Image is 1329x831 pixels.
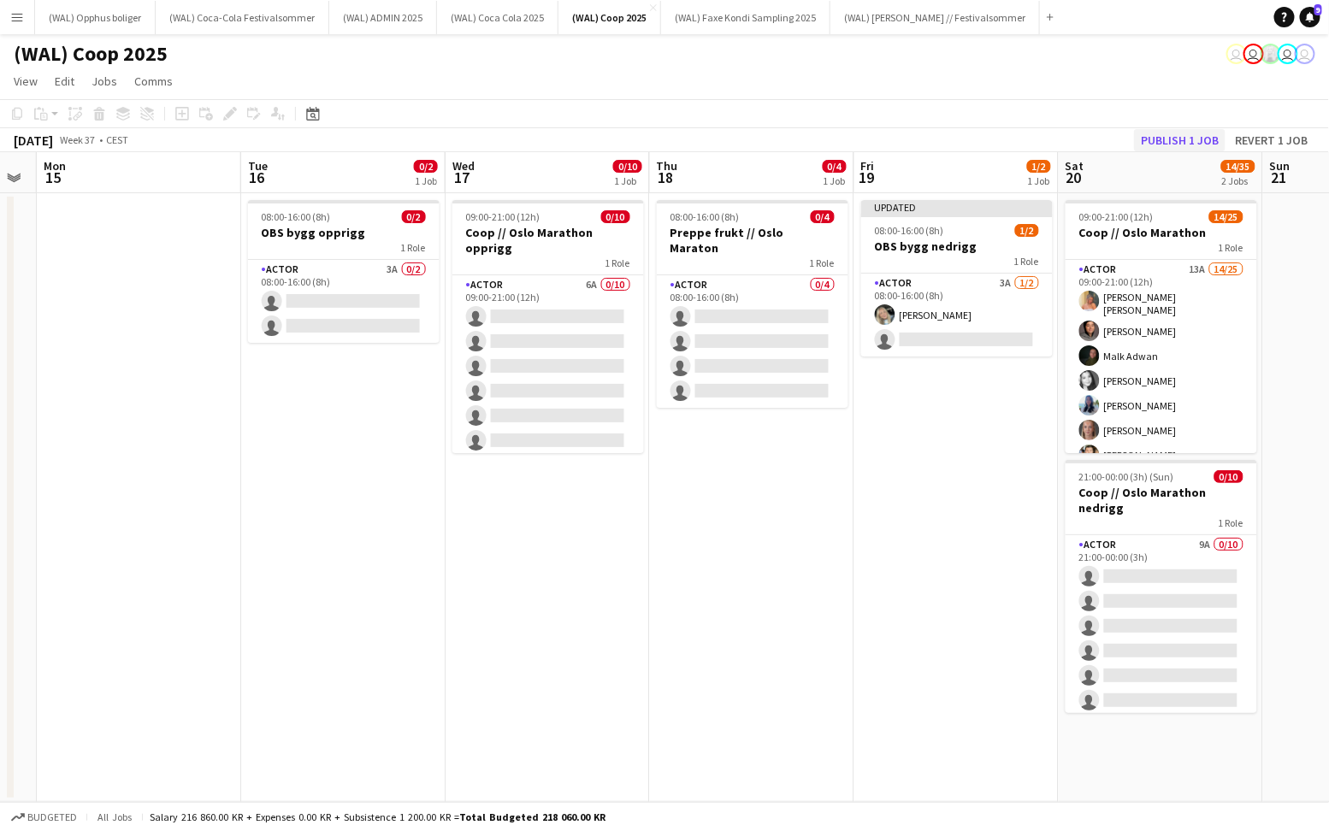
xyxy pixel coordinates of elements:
span: Sun [1270,158,1291,174]
div: 1 Job [824,174,846,187]
span: View [14,74,38,89]
a: Jobs [85,70,124,92]
button: (WAL) Faxe Kondi Sampling 2025 [661,1,830,34]
span: Wed [452,158,475,174]
span: Jobs [92,74,117,89]
span: 21:00-00:00 (3h) (Sun) [1079,470,1174,483]
button: (WAL) Coca Cola 2025 [437,1,558,34]
app-job-card: 08:00-16:00 (8h)0/4Preppe frukt // Oslo Maraton1 RoleActor0/408:00-16:00 (8h) [657,200,848,408]
span: Comms [134,74,173,89]
h3: Coop // Oslo Marathon opprigg [452,225,644,256]
app-job-card: 09:00-21:00 (12h)14/25Coop // Oslo Marathon1 RoleActor13A14/2509:00-21:00 (12h)[PERSON_NAME] [PER... [1066,200,1257,453]
button: (WAL) [PERSON_NAME] // Festivalsommer [830,1,1040,34]
span: 1 Role [1014,255,1039,268]
span: All jobs [94,810,135,823]
span: Budgeted [27,811,77,823]
span: Sat [1066,158,1084,174]
app-user-avatar: Martin Bjørnsrud [1278,44,1298,64]
span: 1 Role [605,256,630,269]
button: Budgeted [9,808,80,827]
span: 0/2 [402,210,426,223]
span: Total Budgeted 218 060.00 KR [459,810,605,823]
span: 08:00-16:00 (8h) [262,210,331,223]
button: (WAL) ADMIN 2025 [329,1,437,34]
button: Publish 1 job [1134,129,1226,151]
span: 20 [1063,168,1084,187]
app-job-card: 08:00-16:00 (8h)0/2OBS bygg opprigg1 RoleActor3A0/208:00-16:00 (8h) [248,200,440,343]
div: 1 Job [415,174,437,187]
span: 0/4 [811,210,835,223]
span: 1/2 [1027,160,1051,173]
app-user-avatar: Maja Myhre Johansson [1261,44,1281,64]
span: Thu [657,158,678,174]
h3: OBS bygg nedrigg [861,239,1053,254]
a: Edit [48,70,81,92]
app-card-role: Actor9A0/1021:00-00:00 (3h) [1066,535,1257,816]
span: 16 [245,168,268,187]
app-job-card: Updated08:00-16:00 (8h)1/2OBS bygg nedrigg1 RoleActor3A1/208:00-16:00 (8h)[PERSON_NAME] [861,200,1053,357]
h3: Coop // Oslo Marathon nedrigg [1066,485,1257,516]
span: 08:00-16:00 (8h) [670,210,740,223]
span: 1 Role [401,241,426,254]
span: 1 Role [1219,241,1243,254]
div: 1 Job [1028,174,1050,187]
app-user-avatar: Fredrik Næss [1226,44,1247,64]
app-card-role: Actor3A1/208:00-16:00 (8h)[PERSON_NAME] [861,274,1053,357]
span: 09:00-21:00 (12h) [466,210,540,223]
span: 17 [450,168,475,187]
div: 1 Job [614,174,641,187]
app-user-avatar: Fredrik Næss [1243,44,1264,64]
div: 2 Jobs [1222,174,1255,187]
h3: OBS bygg opprigg [248,225,440,240]
span: 1 Role [1219,516,1243,529]
span: 0/10 [601,210,630,223]
span: 0/10 [613,160,642,173]
app-user-avatar: Martin Bjørnsrud [1295,44,1315,64]
span: 9 [1314,4,1322,15]
span: 0/10 [1214,470,1243,483]
div: Updated [861,200,1053,214]
span: 0/4 [823,160,847,173]
div: Salary 216 860.00 KR + Expenses 0.00 KR + Subsistence 1 200.00 KR = [150,810,605,823]
span: 08:00-16:00 (8h) [875,224,944,237]
div: [DATE] [14,132,53,149]
span: 15 [41,168,66,187]
button: (WAL) Opphus boliger [35,1,156,34]
span: 19 [859,168,875,187]
span: Mon [44,158,66,174]
div: CEST [106,133,128,146]
a: View [7,70,44,92]
span: Week 37 [56,133,99,146]
app-card-role: Actor6A0/1009:00-21:00 (12h) [452,275,644,557]
h3: Coop // Oslo Marathon [1066,225,1257,240]
span: 09:00-21:00 (12h) [1079,210,1154,223]
button: Revert 1 job [1229,129,1315,151]
app-card-role: Actor3A0/208:00-16:00 (8h) [248,260,440,343]
span: Edit [55,74,74,89]
span: 1/2 [1015,224,1039,237]
h1: (WAL) Coop 2025 [14,41,168,67]
span: Fri [861,158,875,174]
span: 1 Role [810,256,835,269]
a: 9 [1300,7,1320,27]
h3: Preppe frukt // Oslo Maraton [657,225,848,256]
button: (WAL) Coca-Cola Festivalsommer [156,1,329,34]
span: 14/25 [1209,210,1243,223]
span: 0/2 [414,160,438,173]
span: Tue [248,158,268,174]
span: 18 [654,168,678,187]
button: (WAL) Coop 2025 [558,1,661,34]
app-job-card: 09:00-21:00 (12h)0/10Coop // Oslo Marathon opprigg1 RoleActor6A0/1009:00-21:00 (12h) [452,200,644,453]
app-job-card: 21:00-00:00 (3h) (Sun)0/10Coop // Oslo Marathon nedrigg1 RoleActor9A0/1021:00-00:00 (3h) [1066,460,1257,713]
span: 21 [1267,168,1291,187]
span: 14/35 [1221,160,1255,173]
a: Comms [127,70,180,92]
app-card-role: Actor0/408:00-16:00 (8h) [657,275,848,408]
